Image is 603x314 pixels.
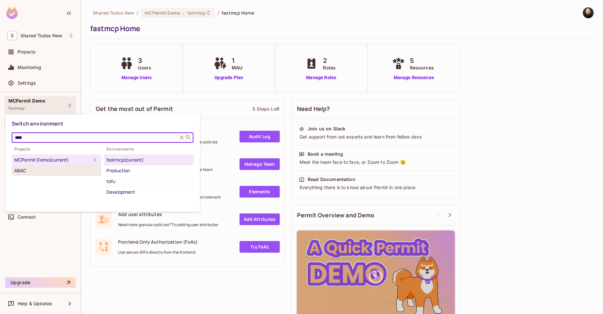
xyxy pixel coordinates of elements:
span: Switch environment [12,120,63,127]
div: fastmcp (current) [106,156,191,164]
div: Development [106,188,191,196]
div: ABAC [14,167,99,175]
div: Production [106,167,191,175]
div: tofu [106,177,191,185]
span: Projects [12,147,101,152]
span: Environments [104,147,193,152]
div: MCPermit Demo (current) [14,156,91,164]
